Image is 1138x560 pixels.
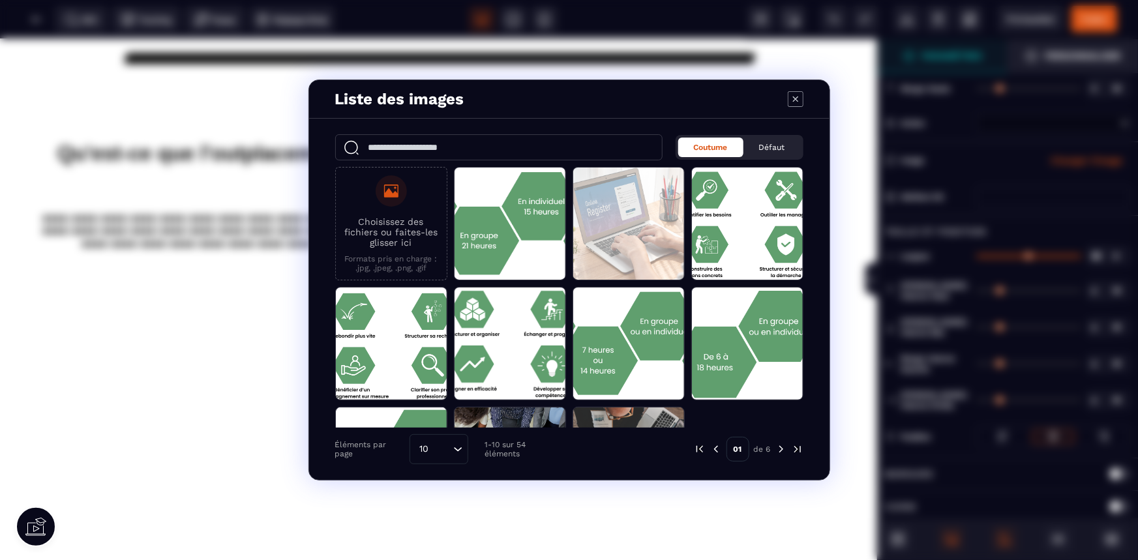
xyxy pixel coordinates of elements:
[710,443,722,455] img: prev
[759,143,785,152] span: Défaut
[410,434,468,464] div: Search for option
[613,170,678,235] img: svg+xml;base64,PHN2ZyB4bWxucz0iaHR0cDovL3d3dy53My5vcmcvMjAwMC9zdmciIHdpZHRoPSIxMDAiIHZpZXdCb3g9Ij...
[726,437,749,462] p: 01
[775,443,787,455] img: next
[694,443,706,455] img: prev
[335,90,464,108] h4: Liste des images
[415,442,433,456] span: 10
[342,254,440,273] p: Formats pris en charge : .jpg, .jpeg, .png, .gif
[335,440,404,458] p: Éléments par page
[433,442,450,456] input: Search for option
[485,440,559,458] p: 1-10 sur 54 éléments
[342,216,440,248] p: Choisissez des fichiers ou faites-les glisser ici
[754,444,771,454] p: de 6
[792,443,803,455] img: next
[694,143,728,152] span: Coutume
[20,102,858,126] div: Qu'est-ce que l'outplacement ?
